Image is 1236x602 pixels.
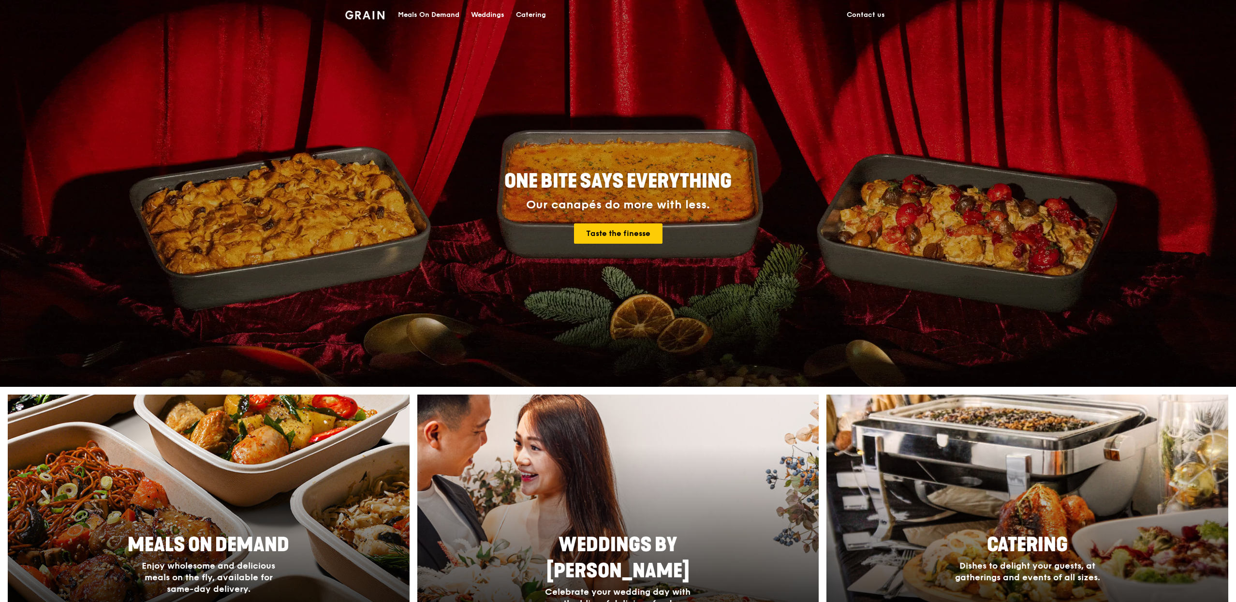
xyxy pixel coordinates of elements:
[841,0,891,29] a: Contact us
[955,560,1100,583] span: Dishes to delight your guests, at gatherings and events of all sizes.
[128,533,289,557] span: Meals On Demand
[504,170,732,193] span: ONE BITE SAYS EVERYTHING
[471,0,504,29] div: Weddings
[345,11,384,19] img: Grain
[510,0,552,29] a: Catering
[444,198,792,212] div: Our canapés do more with less.
[398,0,459,29] div: Meals On Demand
[987,533,1068,557] span: Catering
[546,533,690,583] span: Weddings by [PERSON_NAME]
[516,0,546,29] div: Catering
[465,0,510,29] a: Weddings
[574,223,662,244] a: Taste the finesse
[142,560,275,594] span: Enjoy wholesome and delicious meals on the fly, available for same-day delivery.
